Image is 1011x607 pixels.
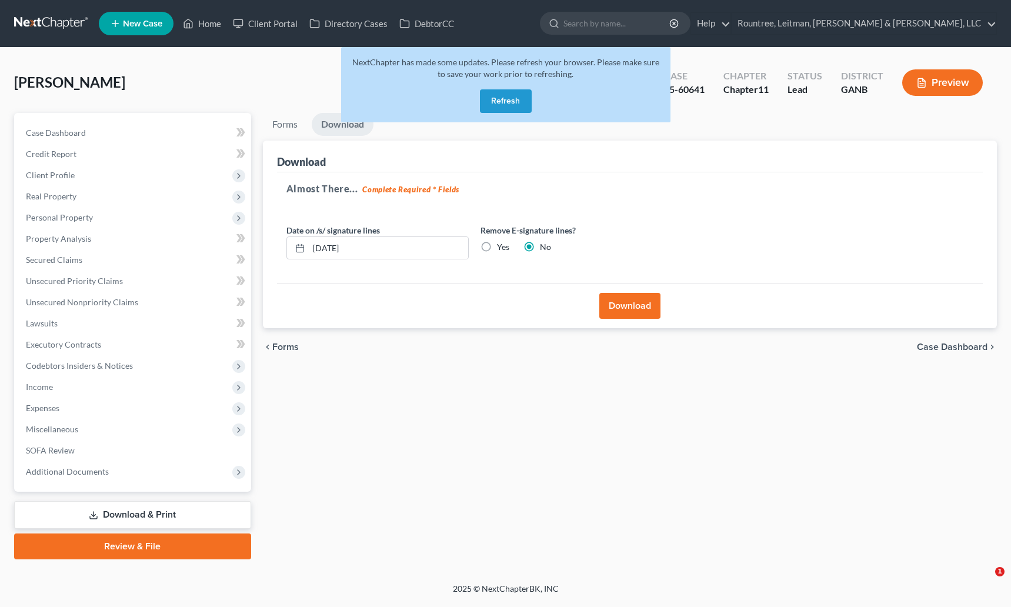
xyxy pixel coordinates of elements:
[723,83,769,96] div: Chapter
[171,583,841,604] div: 2025 © NextChapterBK, INC
[303,13,393,34] a: Directory Cases
[26,466,109,476] span: Additional Documents
[312,113,373,136] a: Download
[563,12,671,34] input: Search by name...
[272,342,299,352] span: Forms
[732,13,996,34] a: Rountree, Leitman, [PERSON_NAME] & [PERSON_NAME], LLC
[16,440,251,461] a: SOFA Review
[177,13,227,34] a: Home
[788,83,822,96] div: Lead
[497,241,509,253] label: Yes
[26,445,75,455] span: SOFA Review
[917,342,987,352] span: Case Dashboard
[664,69,705,83] div: Case
[664,83,705,96] div: 25-60641
[16,122,251,144] a: Case Dashboard
[26,128,86,138] span: Case Dashboard
[987,342,997,352] i: chevron_right
[352,57,659,79] span: NextChapter has made some updates. Please refresh your browser. Please make sure to save your wor...
[26,361,133,371] span: Codebtors Insiders & Notices
[16,144,251,165] a: Credit Report
[26,424,78,434] span: Miscellaneous
[481,224,663,236] label: Remove E-signature lines?
[26,339,101,349] span: Executory Contracts
[16,292,251,313] a: Unsecured Nonpriority Claims
[902,69,983,96] button: Preview
[309,237,468,259] input: MM/DD/YYYY
[263,342,272,352] i: chevron_left
[26,212,93,222] span: Personal Property
[788,69,822,83] div: Status
[286,224,380,236] label: Date on /s/ signature lines
[480,89,532,113] button: Refresh
[263,113,307,136] a: Forms
[26,191,76,201] span: Real Property
[540,241,551,253] label: No
[841,69,883,83] div: District
[16,271,251,292] a: Unsecured Priority Claims
[917,342,997,352] a: Case Dashboard chevron_right
[971,567,999,595] iframe: Intercom live chat
[26,276,123,286] span: Unsecured Priority Claims
[26,149,76,159] span: Credit Report
[286,182,973,196] h5: Almost There...
[691,13,730,34] a: Help
[16,228,251,249] a: Property Analysis
[393,13,460,34] a: DebtorCC
[14,74,125,91] span: [PERSON_NAME]
[14,533,251,559] a: Review & File
[26,255,82,265] span: Secured Claims
[16,249,251,271] a: Secured Claims
[723,69,769,83] div: Chapter
[362,185,459,194] strong: Complete Required * Fields
[263,342,315,352] button: chevron_left Forms
[26,297,138,307] span: Unsecured Nonpriority Claims
[26,382,53,392] span: Income
[123,19,162,28] span: New Case
[26,170,75,180] span: Client Profile
[26,234,91,244] span: Property Analysis
[26,403,59,413] span: Expenses
[277,155,326,169] div: Download
[16,313,251,334] a: Lawsuits
[227,13,303,34] a: Client Portal
[599,293,660,319] button: Download
[16,334,251,355] a: Executory Contracts
[14,501,251,529] a: Download & Print
[995,567,1005,576] span: 1
[26,318,58,328] span: Lawsuits
[841,83,883,96] div: GANB
[758,84,769,95] span: 11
